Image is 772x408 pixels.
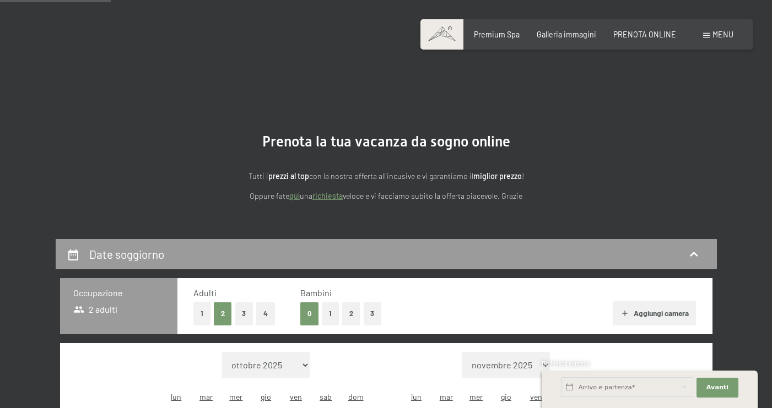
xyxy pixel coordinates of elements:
[342,302,360,325] button: 2
[312,191,343,200] a: richiesta
[256,302,275,325] button: 4
[268,171,309,181] strong: prezzi al top
[613,30,676,39] a: PRENOTA ONLINE
[214,302,232,325] button: 2
[235,302,253,325] button: 3
[697,378,738,398] button: Avanti
[440,392,453,401] abbr: martedì
[89,247,164,261] h2: Date soggiorno
[144,170,629,183] p: Tutti i con la nostra offerta all'incusive e vi garantiamo il !
[262,133,510,150] span: Prenota la tua vacanza da sogno online
[73,287,164,299] h3: Occupazione
[542,360,590,367] span: Richiesta express
[501,392,511,401] abbr: giovedì
[411,392,422,401] abbr: lunedì
[199,392,213,401] abbr: martedì
[300,302,318,325] button: 0
[322,302,339,325] button: 1
[193,302,210,325] button: 1
[364,302,382,325] button: 3
[193,287,217,298] span: Adulti
[469,392,483,401] abbr: mercoledì
[300,287,332,298] span: Bambini
[473,171,522,181] strong: miglior prezzo
[229,392,242,401] abbr: mercoledì
[261,392,271,401] abbr: giovedì
[712,30,733,39] span: Menu
[73,303,118,315] span: 2 adulti
[706,383,728,392] span: Avanti
[348,392,364,401] abbr: domenica
[171,392,181,401] abbr: lunedì
[289,191,300,200] a: quì
[474,30,520,39] a: Premium Spa
[530,392,542,401] abbr: venerdì
[537,30,596,39] a: Galleria immagini
[320,392,332,401] abbr: sabato
[290,392,302,401] abbr: venerdì
[144,190,629,203] p: Oppure fate una veloce e vi facciamo subito la offerta piacevole. Grazie
[613,301,696,325] button: Aggiungi camera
